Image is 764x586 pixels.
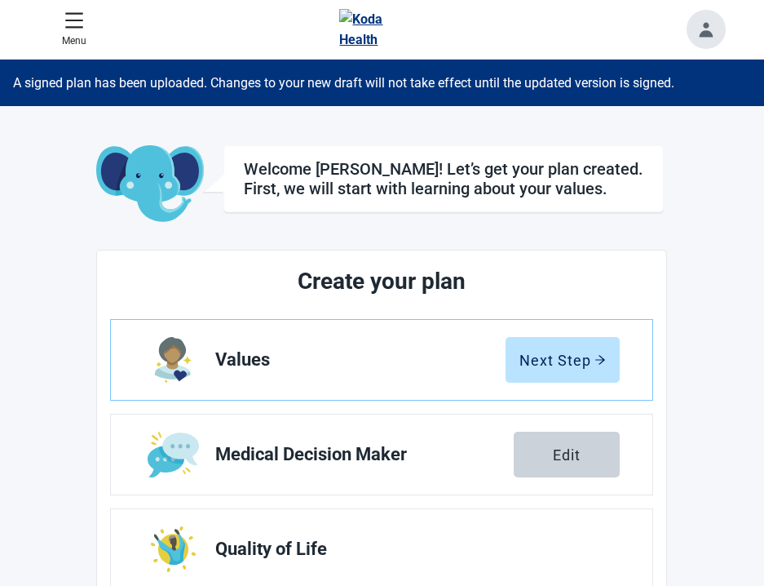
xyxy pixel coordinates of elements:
span: menu [64,11,84,30]
h2: Create your plan [171,264,592,300]
span: Values [215,350,506,370]
div: Next Step [519,352,606,368]
a: Edit Medical Decision Maker section [111,415,652,495]
span: arrow-right [594,354,606,366]
span: Quality of Life [215,539,607,559]
img: Koda Elephant [96,145,203,224]
p: Menu [62,33,86,49]
button: Toggle account menu [687,10,726,49]
span: Medical Decision Maker [215,445,514,464]
button: Next Steparrow-right [506,337,620,383]
button: Edit [514,432,620,477]
button: Close Menu [55,4,93,55]
div: Edit [553,446,581,463]
img: Koda Health [339,9,416,50]
a: Edit Values section [111,320,652,400]
div: Welcome [PERSON_NAME]! Let’s get your plan created. First, we will start with learning about your... [244,159,643,198]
